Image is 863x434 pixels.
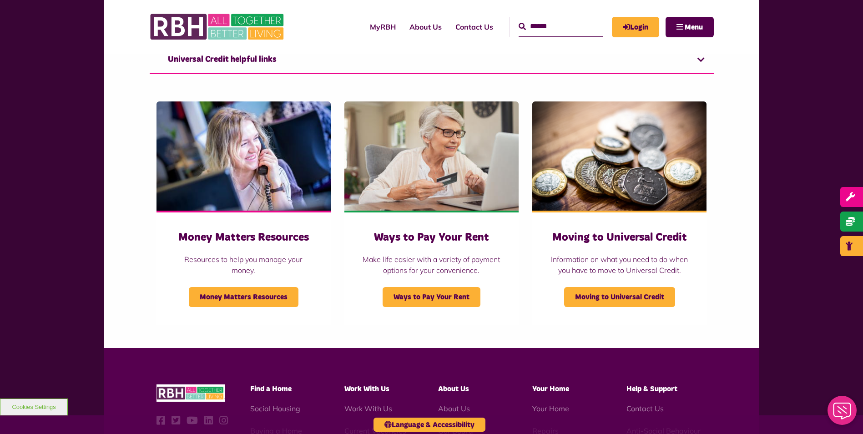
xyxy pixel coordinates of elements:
a: Ways to Pay Your Rent Make life easier with a variety of payment options for your convenience. Wa... [344,101,519,325]
span: Moving to Universal Credit [564,287,675,307]
p: Information on what you need to do when you have to move to Universal Credit. [550,254,688,276]
p: Make life easier with a variety of payment options for your convenience. [363,254,500,276]
button: Language & Accessibility [373,418,485,432]
h3: Ways to Pay Your Rent [363,231,500,245]
h3: Moving to Universal Credit [550,231,688,245]
a: Money Matters Resources Resources to help you manage your money. Money Matters Resources [156,101,331,325]
span: Your Home [532,385,569,393]
a: Contact Us [626,404,664,413]
img: Employee On The Phone [156,101,331,211]
span: Work With Us [344,385,389,393]
img: RBH [156,384,225,402]
input: Search [519,17,603,36]
a: MyRBH [363,15,403,39]
a: About Us [403,15,449,39]
button: Navigation [666,17,714,37]
span: Menu [685,24,703,31]
a: Moving to Universal Credit Information on what you need to do when you have to move to Universal ... [532,101,707,325]
img: Old Woman Paying Bills Online J745CDU [344,101,519,211]
iframe: Netcall Web Assistant for live chat [822,393,863,434]
span: Find a Home [250,385,292,393]
p: Resources to help you manage your money. [175,254,313,276]
a: Social Housing - open in a new tab [250,404,300,413]
span: About Us [438,385,469,393]
span: Ways to Pay Your Rent [383,287,480,307]
a: Your Home [532,404,569,413]
a: MyRBH [612,17,659,37]
span: Money Matters Resources [189,287,298,307]
img: Money 2 [532,101,707,211]
a: Universal Credit helpful links [150,46,714,74]
h3: Money Matters Resources [175,231,313,245]
a: About Us [438,404,470,413]
a: Work With Us [344,404,392,413]
span: Help & Support [626,385,677,393]
a: Contact Us [449,15,500,39]
img: RBH [150,9,286,45]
